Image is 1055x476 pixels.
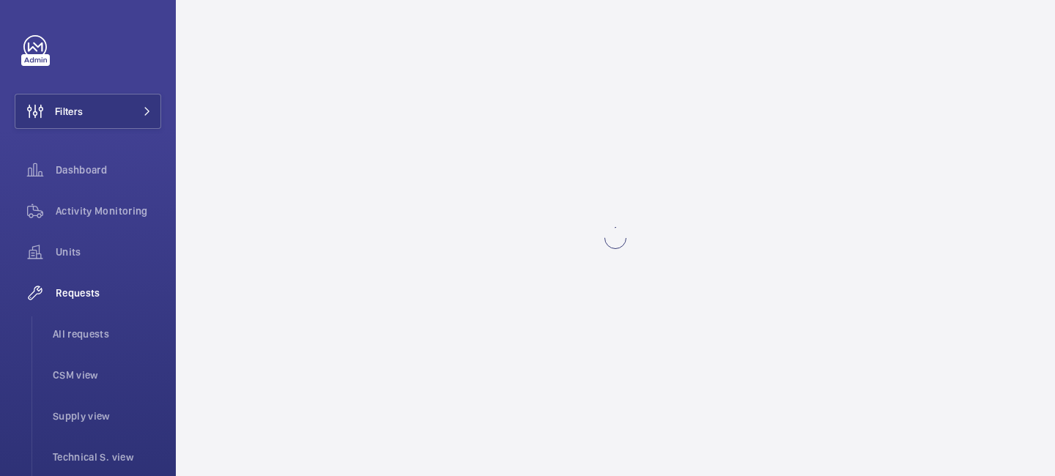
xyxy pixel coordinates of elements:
[56,204,161,218] span: Activity Monitoring
[53,368,161,382] span: CSM view
[56,286,161,300] span: Requests
[53,409,161,423] span: Supply view
[53,327,161,341] span: All requests
[55,104,83,119] span: Filters
[53,450,161,464] span: Technical S. view
[15,94,161,129] button: Filters
[56,245,161,259] span: Units
[56,163,161,177] span: Dashboard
